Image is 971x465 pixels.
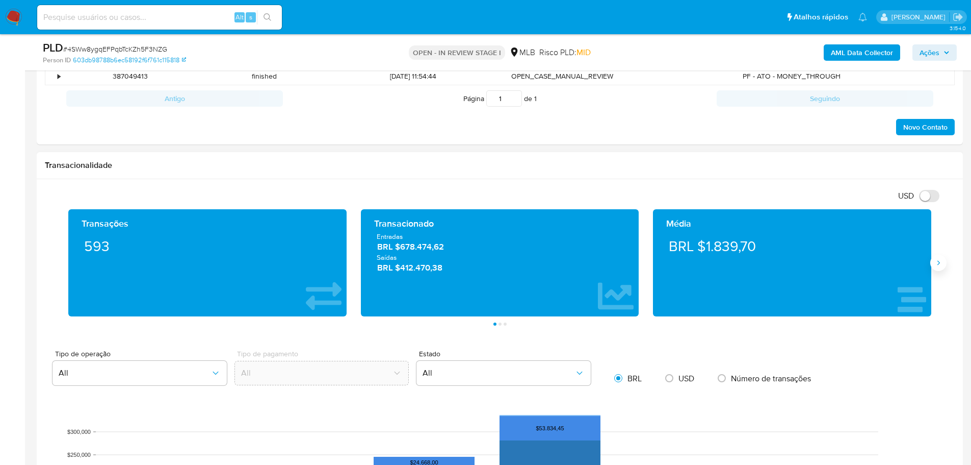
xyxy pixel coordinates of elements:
button: search-icon [257,10,278,25]
span: Novo Contato [903,120,948,134]
span: Ações [920,44,939,61]
a: 603db98788b6ec58192f6f761c115818 [73,56,186,65]
div: [DATE] 11:54:44 [331,68,495,85]
button: Seguindo [717,90,933,107]
b: PLD [43,39,63,56]
span: MID [576,46,591,58]
span: Alt [235,12,244,22]
span: 3.154.0 [950,24,966,32]
input: Pesquise usuários ou casos... [37,11,282,24]
div: finished [197,68,331,85]
b: Person ID [43,56,71,65]
span: Atalhos rápidos [794,12,848,22]
div: OPEN_CASE_MANUAL_REVIEW [495,68,629,85]
span: # 4SWw8ygqEFPqbTcKZh5F3NZG [63,44,167,54]
span: s [249,12,252,22]
p: OPEN - IN REVIEW STAGE I [409,45,505,60]
div: • [58,71,60,81]
span: 1 [534,93,537,104]
a: Sair [953,12,963,22]
button: Ações [912,44,957,61]
b: AML Data Collector [831,44,893,61]
span: Página de [463,90,537,107]
p: lucas.portella@mercadolivre.com [891,12,949,22]
div: PF - ATO - MONEY_THROUGH [629,68,954,85]
button: Novo Contato [896,119,955,135]
span: Risco PLD: [539,47,591,58]
a: Notificações [858,13,867,21]
button: Antigo [66,90,283,107]
h1: Transacionalidade [45,160,955,170]
button: AML Data Collector [824,44,900,61]
div: MLB [509,47,535,58]
div: 387049413 [63,68,197,85]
